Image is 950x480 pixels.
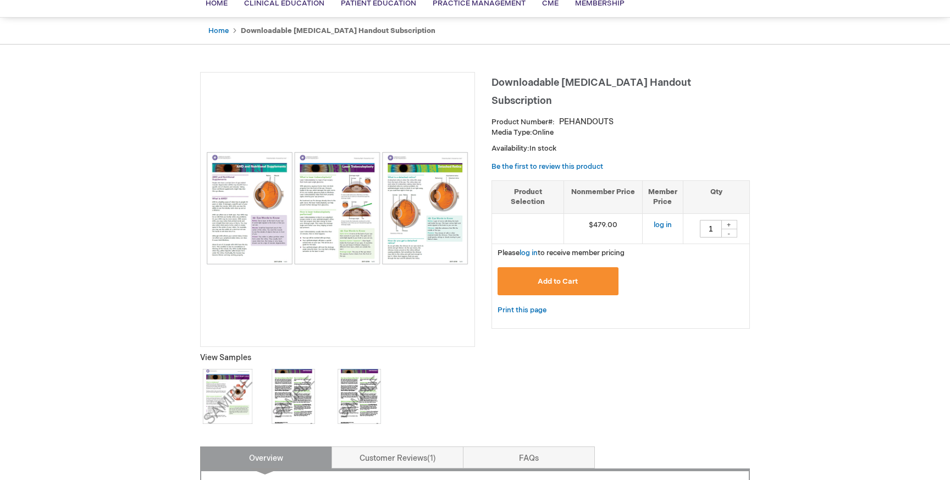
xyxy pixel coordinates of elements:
[200,352,475,363] p: View Samples
[491,118,555,126] strong: Product Number
[564,180,643,213] th: Nonmember Price
[332,446,463,468] a: Customer Reviews1
[206,152,469,264] img: Downloadable Patient Education Handout Subscription
[491,128,532,137] strong: Media Type:
[491,144,750,154] p: Availability:
[491,77,691,107] span: Downloadable [MEDICAL_DATA] Handout Subscription
[498,304,546,317] a: Print this page
[266,369,321,424] img: Click to view
[538,277,578,286] span: Add to Cart
[529,144,556,153] span: In stock
[564,213,643,244] td: $479.00
[498,249,625,257] span: Please to receive member pricing
[654,220,672,229] a: log in
[683,180,749,213] th: Qty
[721,229,737,238] div: -
[700,220,722,238] input: Qty
[208,26,229,35] a: Home
[498,267,618,295] button: Add to Cart
[491,162,603,171] a: Be the first to review this product
[559,117,614,128] div: PEHANDOUTS
[463,446,595,468] a: FAQs
[427,454,436,463] span: 1
[332,369,387,424] img: Click to view
[520,249,538,257] a: log in
[721,220,737,229] div: +
[200,446,332,468] a: Overview
[491,128,750,138] p: Online
[642,180,683,213] th: Member Price
[200,369,255,424] img: Click to view
[241,26,435,35] strong: Downloadable [MEDICAL_DATA] Handout Subscription
[492,180,564,213] th: Product Selection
